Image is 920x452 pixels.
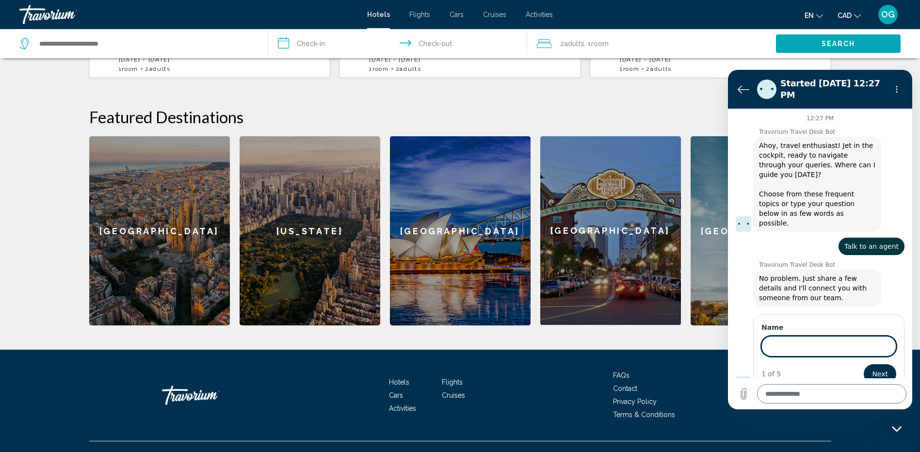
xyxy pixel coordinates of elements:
a: [GEOGRAPHIC_DATA] [691,136,831,325]
span: CAD [838,12,852,19]
span: , 1 [584,37,609,50]
span: 2 [646,65,672,72]
button: Change currency [838,8,861,22]
span: OG [881,10,895,19]
span: Adults [149,65,171,72]
span: 1 [620,65,639,72]
span: Room [372,65,389,72]
h2: Featured Destinations [89,107,831,127]
a: Flights [409,11,430,18]
a: Travorium [19,5,357,24]
a: Activities [526,11,553,18]
a: Cruises [442,391,465,399]
span: Adults [650,65,672,72]
a: [GEOGRAPHIC_DATA] [540,136,681,325]
span: Search [822,40,855,48]
a: FAQs [613,371,629,379]
span: Adults [400,65,421,72]
a: Cars [450,11,464,18]
a: Terms & Conditions [613,411,675,419]
span: 1 [119,65,138,72]
a: Activities [389,404,416,412]
span: 2 [560,37,584,50]
a: [US_STATE] [240,136,380,325]
a: Travorium [162,381,259,410]
a: Hotels [367,11,390,18]
span: Room [623,65,640,72]
a: Contact [613,385,637,392]
a: Flights [442,378,463,386]
a: Cruises [483,11,506,18]
span: Room [122,65,138,72]
a: Cars [389,391,403,399]
span: 2 [145,65,171,72]
p: [DATE] - [DATE] [119,56,323,63]
span: Room [591,40,609,48]
span: Adults [564,40,584,48]
span: 1 [369,65,388,72]
p: [DATE] - [DATE] [620,56,823,63]
a: [GEOGRAPHIC_DATA] [390,136,531,325]
span: en [805,12,814,19]
button: User Menu [875,4,901,25]
button: Change language [805,8,823,22]
iframe: Button to launch messaging window, conversation in progress [881,413,912,444]
button: Check in and out dates [268,29,527,58]
button: Travelers: 2 adults, 0 children [527,29,776,58]
a: Privacy Policy [613,398,657,405]
iframe: Messaging window [728,70,912,409]
button: Search [776,34,901,52]
a: [GEOGRAPHIC_DATA] [89,136,230,325]
span: 2 [396,65,421,72]
a: Hotels [389,378,409,386]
